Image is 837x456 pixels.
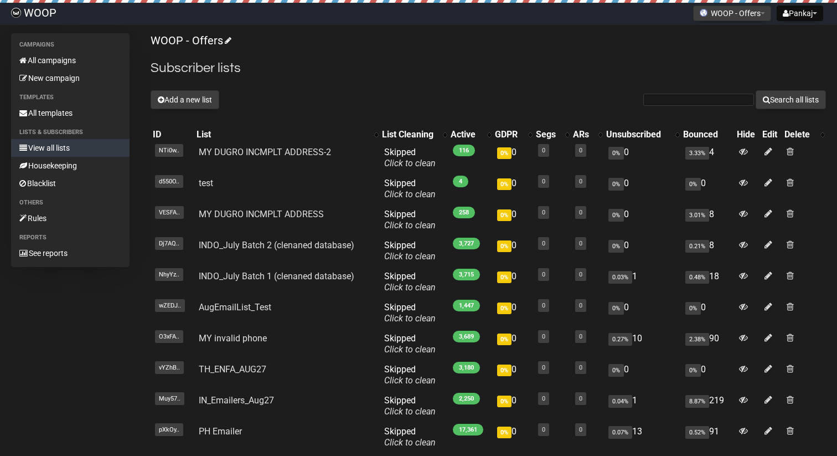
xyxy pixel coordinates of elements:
span: 0% [497,240,512,252]
td: 0 [493,267,533,298]
span: 0.03% [608,271,632,284]
td: 8 [681,235,735,267]
td: 0 [493,360,533,391]
span: VESFA.. [155,206,184,219]
div: Segs [536,129,560,140]
div: Bounced [683,129,732,140]
a: TH_ENFA_AUG27 [199,364,266,375]
a: 0 [542,302,545,309]
span: Muy57.. [155,392,184,405]
a: Click to clean [384,344,436,355]
div: ARs [573,129,593,140]
a: View all lists [11,139,130,157]
td: 0 [493,298,533,329]
span: 3,727 [453,238,480,249]
span: NTi0w.. [155,144,183,157]
a: 0 [579,178,582,185]
td: 0 [681,173,735,204]
span: O3xFA.. [155,330,183,343]
a: 0 [579,271,582,278]
span: Skipped [384,209,436,230]
li: Others [11,196,130,209]
td: 0 [604,204,681,235]
a: All templates [11,104,130,122]
span: d550O.. [155,175,183,188]
td: 0 [604,360,681,391]
span: Skipped [384,364,436,386]
div: Delete [784,129,815,140]
a: See reports [11,244,130,262]
a: 0 [579,240,582,247]
img: 4d925a9fe92a8a7b5f21e009425b0952 [11,8,21,18]
li: Templates [11,91,130,104]
li: Campaigns [11,38,130,52]
span: 0% [497,427,512,438]
span: 0% [608,364,624,377]
span: 4 [453,176,468,187]
th: ID: No sort applied, sorting is disabled [151,127,194,142]
a: 0 [579,302,582,309]
span: 0% [497,365,512,376]
a: WOOP - Offers [151,34,230,47]
span: 3,689 [453,331,480,342]
a: 0 [579,395,582,402]
span: Skipped [384,271,436,293]
a: 0 [579,147,582,154]
a: 0 [542,395,545,402]
a: Blacklist [11,175,130,192]
td: 0 [493,204,533,235]
div: ID [153,129,192,140]
th: Delete: No sort applied, activate to apply an ascending sort [782,127,826,142]
th: Segs: No sort applied, activate to apply an ascending sort [534,127,571,142]
td: 0 [604,142,681,173]
li: Lists & subscribers [11,126,130,139]
a: Click to clean [384,313,436,324]
a: AugEmailList_Test [199,302,271,312]
a: 0 [579,364,582,371]
span: 3,180 [453,362,480,373]
td: 0 [493,329,533,360]
span: Dj7AQ.. [155,237,183,250]
td: 0 [604,173,681,204]
a: Click to clean [384,282,436,293]
span: 258 [453,207,475,218]
a: PH Emailer [199,426,242,437]
li: Reports [11,231,130,244]
th: Hide: No sort applied, sorting is disabled [735,127,760,142]
span: 0% [685,302,701,315]
td: 90 [681,329,735,360]
a: All campaigns [11,52,130,69]
button: WOOP - Offers [693,6,771,21]
span: wZEDJ.. [155,299,185,312]
span: 0.52% [685,426,709,439]
th: Bounced: No sort applied, sorting is disabled [681,127,735,142]
span: 0% [497,334,512,345]
span: NhyYz.. [155,268,183,281]
a: 0 [579,333,582,340]
span: 2.38% [685,333,709,346]
span: 17,361 [453,424,483,435]
th: List Cleaning: No sort applied, activate to apply an ascending sort [380,127,448,142]
a: Click to clean [384,251,436,262]
div: List [197,129,369,140]
td: 0 [681,298,735,329]
a: MY invalid phone [199,333,267,344]
a: Click to clean [384,375,436,386]
td: 4 [681,142,735,173]
a: Click to clean [384,189,436,199]
td: 0 [493,391,533,422]
a: Click to clean [384,406,436,417]
a: 0 [542,333,545,340]
img: favicons [699,8,708,17]
td: 1 [604,391,681,422]
span: Skipped [384,178,436,199]
a: 0 [579,209,582,216]
div: Edit [762,129,780,140]
a: 0 [542,147,545,154]
td: 1 [604,267,681,298]
a: 0 [542,426,545,433]
span: Skipped [384,426,436,448]
button: Search all lists [756,90,826,109]
div: Active [451,129,482,140]
span: 1,447 [453,300,480,311]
